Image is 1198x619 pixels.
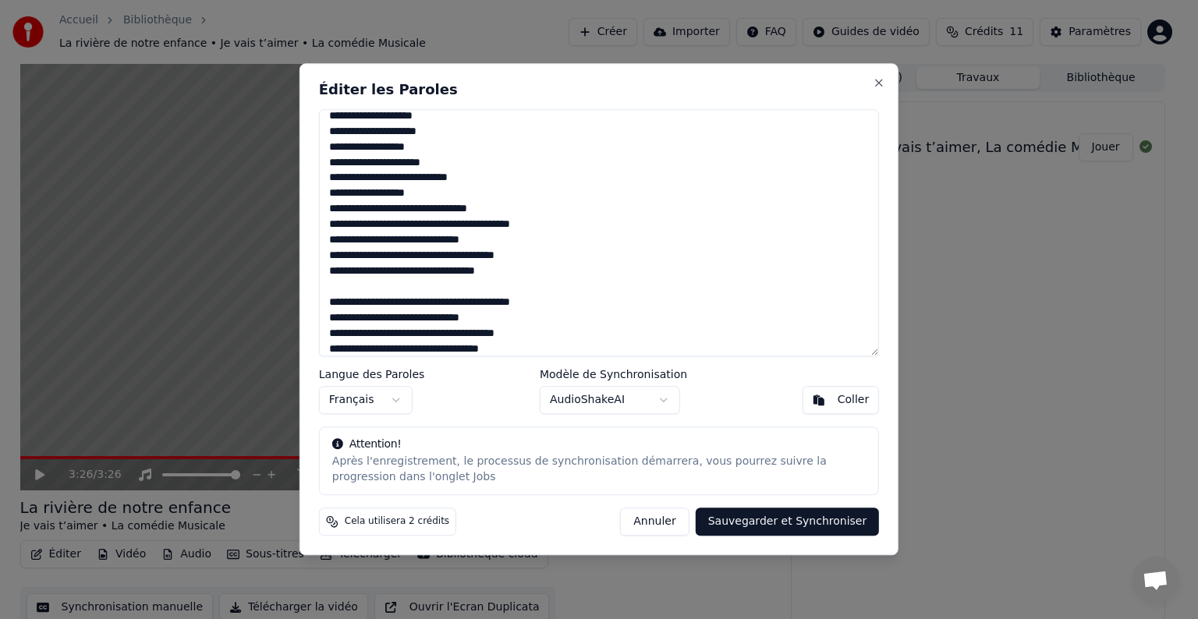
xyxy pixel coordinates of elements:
div: Attention! [332,437,866,453]
button: Annuler [620,508,689,536]
button: Sauvegarder et Synchroniser [696,508,880,536]
button: Coller [803,387,880,415]
h2: Éditer les Paroles [319,83,879,97]
label: Langue des Paroles [319,370,425,380]
span: Cela utilisera 2 crédits [345,516,449,529]
div: Après l'enregistrement, le processus de synchronisation démarrera, vous pourrez suivre la progres... [332,455,866,486]
label: Modèle de Synchronisation [540,370,687,380]
div: Coller [838,393,870,409]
